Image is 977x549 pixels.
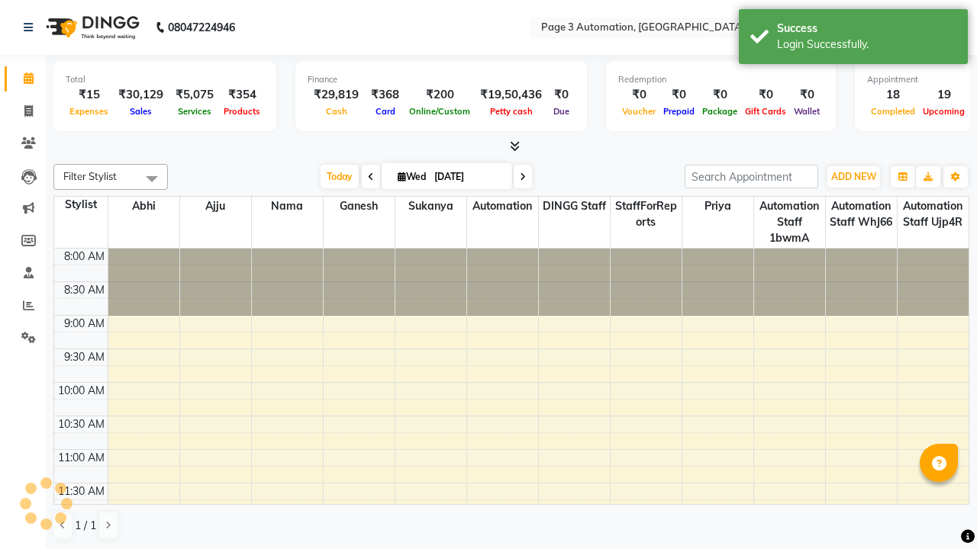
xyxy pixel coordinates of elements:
[75,518,96,534] span: 1 / 1
[220,106,264,117] span: Products
[126,106,156,117] span: Sales
[66,106,112,117] span: Expenses
[550,106,573,117] span: Due
[467,197,538,216] span: Automation
[252,197,323,216] span: Nama
[754,197,825,248] span: Automation Staff 1bwmA
[682,197,753,216] span: Priya
[55,483,108,499] div: 11:30 AM
[322,106,351,117] span: Cash
[39,6,143,49] img: logo
[777,37,956,53] div: Login Successfully.
[867,86,919,104] div: 18
[220,86,264,104] div: ₹354
[54,197,108,213] div: Stylist
[618,73,824,86] div: Redemption
[55,450,108,466] div: 11:00 AM
[61,349,108,365] div: 9:30 AM
[790,106,824,117] span: Wallet
[659,86,698,104] div: ₹0
[867,106,919,117] span: Completed
[826,197,897,232] span: Automation Staff WhJ66
[365,86,405,104] div: ₹368
[430,165,506,188] input: 2025-10-01
[174,106,215,117] span: Services
[548,86,575,104] div: ₹0
[66,73,264,86] div: Total
[741,86,790,104] div: ₹0
[66,86,112,104] div: ₹15
[611,197,682,232] span: StaffForReports
[790,86,824,104] div: ₹0
[321,165,359,188] span: Today
[308,73,575,86] div: Finance
[180,197,251,216] span: Ajju
[61,316,108,332] div: 9:00 AM
[685,165,818,188] input: Search Appointment
[618,106,659,117] span: Voucher
[474,86,548,104] div: ₹19,50,436
[827,166,880,188] button: ADD NEW
[698,86,741,104] div: ₹0
[324,197,395,216] span: Ganesh
[831,171,876,182] span: ADD NEW
[539,197,610,216] span: DINGG Staff
[168,6,235,49] b: 08047224946
[618,86,659,104] div: ₹0
[63,170,117,182] span: Filter Stylist
[395,197,466,216] span: Sukanya
[55,416,108,432] div: 10:30 AM
[61,249,108,265] div: 8:00 AM
[486,106,537,117] span: Petty cash
[308,86,365,104] div: ₹29,819
[169,86,220,104] div: ₹5,075
[405,86,474,104] div: ₹200
[898,197,969,232] span: Automation Staff ujp4R
[108,197,179,216] span: Abhi
[405,106,474,117] span: Online/Custom
[659,106,698,117] span: Prepaid
[919,86,969,104] div: 19
[394,171,430,182] span: Wed
[55,383,108,399] div: 10:00 AM
[372,106,399,117] span: Card
[61,282,108,298] div: 8:30 AM
[741,106,790,117] span: Gift Cards
[919,106,969,117] span: Upcoming
[777,21,956,37] div: Success
[112,86,169,104] div: ₹30,129
[698,106,741,117] span: Package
